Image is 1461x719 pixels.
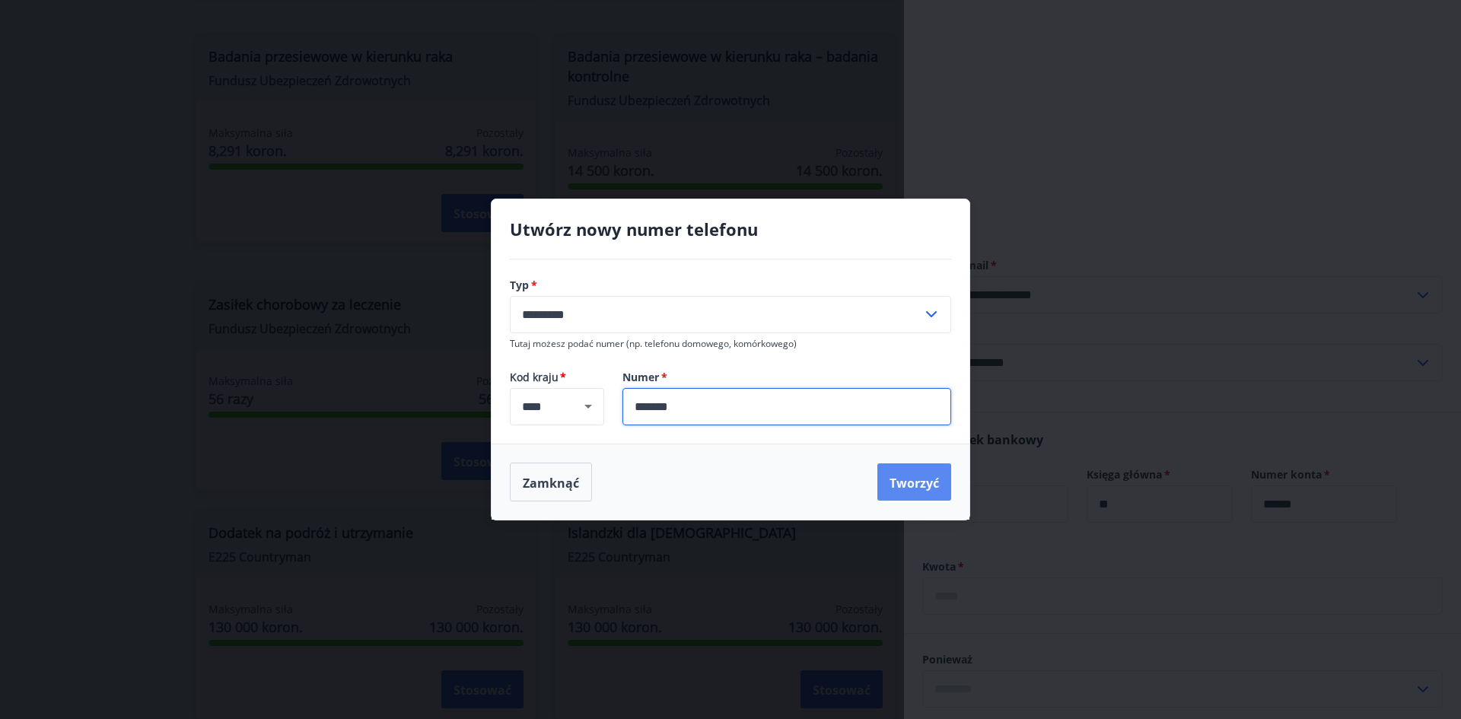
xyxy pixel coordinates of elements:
button: Zamknąć [510,463,592,502]
font: Typ [510,278,529,292]
button: Otwarte [578,396,599,417]
font: Numer [622,370,659,384]
font: Zamknąć [523,474,579,491]
font: Tutaj możesz podać numer (np. telefonu domowego, komórkowego) [510,337,797,350]
button: Tworzyć [877,463,951,501]
div: Numer [622,388,951,425]
font: Kod kraju [510,370,559,384]
font: Tworzyć [890,474,939,491]
font: Utwórz nowy numer telefonu [510,218,758,240]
